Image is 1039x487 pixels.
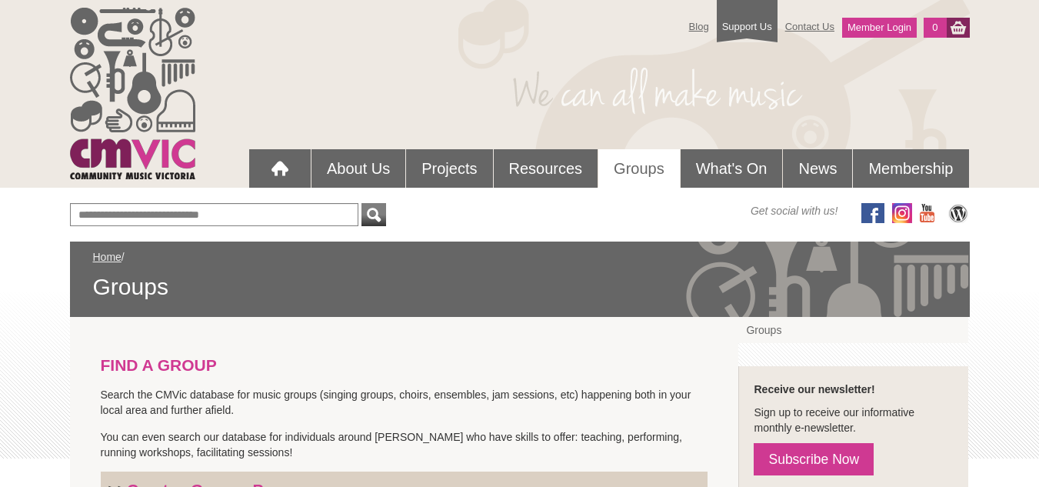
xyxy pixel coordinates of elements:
a: Resources [494,149,598,188]
a: Home [93,251,122,263]
span: Groups [93,272,947,302]
img: CMVic Blog [947,203,970,223]
p: Search the CMVic database for music groups (singing groups, choirs, ensembles, jam sessions, etc)... [101,387,708,418]
span: Get social with us! [751,203,838,218]
a: Groups [738,317,968,343]
div: / [93,249,947,302]
a: What's On [681,149,783,188]
a: Groups [598,149,680,188]
img: icon-instagram.png [892,203,912,223]
a: News [783,149,852,188]
a: Blog [681,13,717,40]
a: Projects [406,149,492,188]
strong: FIND A GROUP [101,356,217,374]
a: 0 [924,18,946,38]
strong: Receive our newsletter! [754,383,874,395]
p: Sign up to receive our informative monthly e-newsletter. [754,405,953,435]
a: About Us [311,149,405,188]
img: cmvic_logo.png [70,8,195,179]
a: Membership [853,149,968,188]
p: You can even search our database for individuals around [PERSON_NAME] who have skills to offer: t... [101,429,708,460]
a: Subscribe Now [754,443,874,475]
a: Member Login [842,18,917,38]
a: Contact Us [778,13,842,40]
